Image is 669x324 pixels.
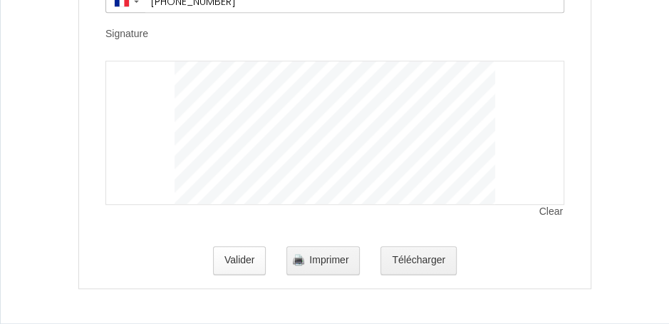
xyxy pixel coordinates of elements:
button: Imprimer [286,246,360,275]
button: Télécharger [380,246,457,275]
label: Signature [105,27,148,41]
button: Valider [213,246,266,275]
img: printer.png [293,254,304,265]
span: Imprimer [309,254,348,265]
span: Clear [539,205,564,219]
